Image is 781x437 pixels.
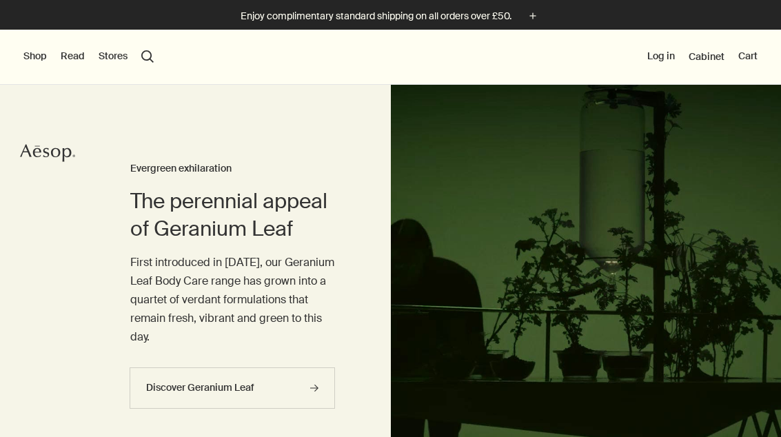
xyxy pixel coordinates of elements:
[647,30,758,85] nav: supplementary
[99,50,128,63] button: Stores
[130,367,335,409] a: Discover Geranium Leaf
[130,253,336,347] p: First introduced in [DATE], our Geranium Leaf Body Care range has grown into a quartet of verdant...
[20,143,75,167] a: Aesop
[241,9,511,23] p: Enjoy complimentary standard shipping on all orders over £50.
[23,50,47,63] button: Shop
[130,187,336,243] h2: The perennial appeal of Geranium Leaf
[689,50,724,63] a: Cabinet
[61,50,85,63] button: Read
[130,161,336,177] h3: Evergreen exhilaration
[241,8,540,24] button: Enjoy complimentary standard shipping on all orders over £50.
[647,50,675,63] button: Log in
[20,143,75,163] svg: Aesop
[738,50,758,63] button: Cart
[141,50,154,63] button: Open search
[23,30,154,85] nav: primary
